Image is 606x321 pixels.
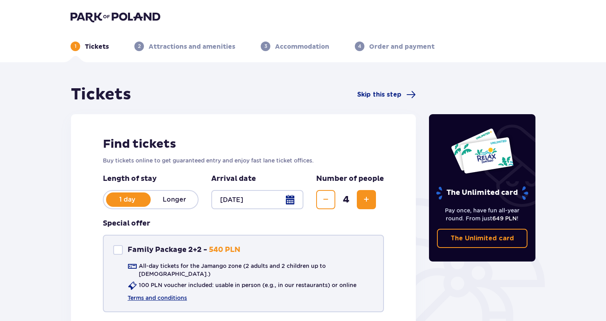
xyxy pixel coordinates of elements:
[151,195,198,204] p: Longer
[103,174,199,184] p: Length of stay
[435,186,529,200] p: The Unlimited card
[209,245,240,255] p: 540 PLN
[369,42,435,51] p: Order and payment
[337,194,355,206] span: 4
[139,281,356,289] p: 100 PLN voucher included: usable in person (e.g., in our restaurants) or online
[104,195,151,204] p: 1 day
[103,157,384,164] p: Buy tickets online to get guaranteed entry and enjoy fast lane ticket offices.
[128,294,187,302] a: Terms and conditions
[128,245,207,255] p: Family Package 2+2 -
[357,90,416,99] a: Skip this step
[138,43,141,50] p: 2
[211,174,256,184] p: Arrival date
[437,229,528,248] a: The Unlimited card
[316,174,384,184] p: Number of people
[451,234,514,243] p: The Unlimited card
[149,42,235,51] p: Attractions and amenities
[316,190,335,209] button: Decrease
[437,206,528,222] p: Pay once, have fun all-year round. From just !
[275,42,329,51] p: Accommodation
[264,43,267,50] p: 3
[85,42,109,51] p: Tickets
[103,219,150,228] p: Special offer
[357,90,401,99] span: Skip this step
[71,11,160,22] img: Park of Poland logo
[71,85,131,105] h1: Tickets
[492,215,517,222] span: 649 PLN
[357,190,376,209] button: Increase
[358,43,361,50] p: 4
[75,43,77,50] p: 1
[139,262,374,278] p: All-day tickets for the Jamango zone (2 adults and 2 children up to [DEMOGRAPHIC_DATA].)
[103,137,384,152] h2: Find tickets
